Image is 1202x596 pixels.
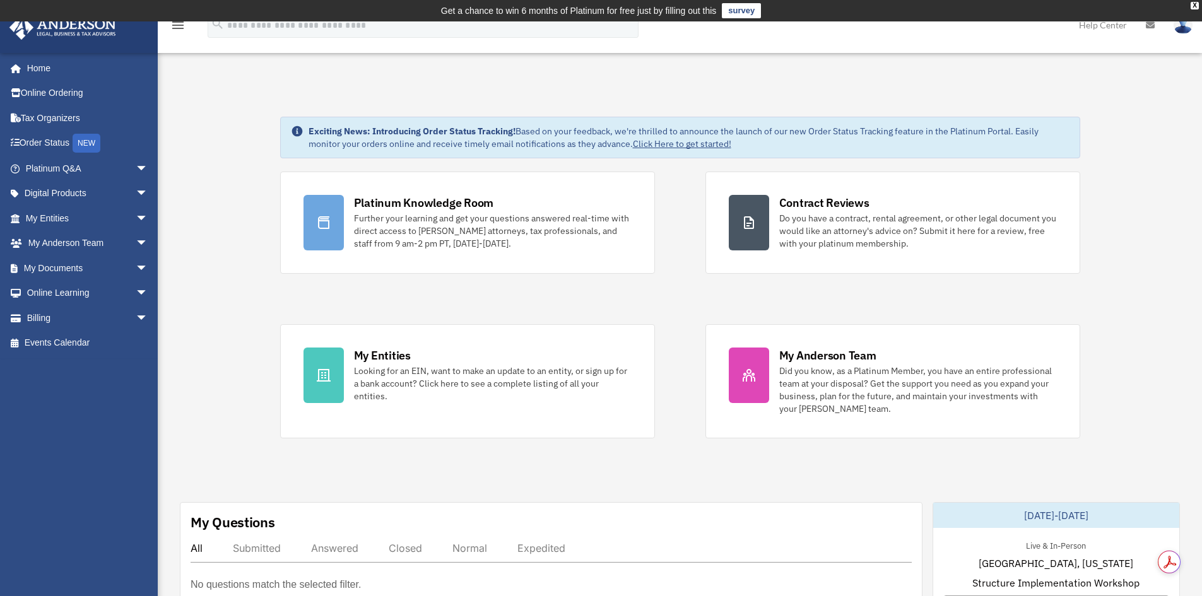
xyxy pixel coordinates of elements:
[9,131,167,156] a: Order StatusNEW
[170,18,186,33] i: menu
[354,195,494,211] div: Platinum Knowledge Room
[979,556,1133,571] span: [GEOGRAPHIC_DATA], [US_STATE]
[191,513,275,532] div: My Questions
[280,172,655,274] a: Platinum Knowledge Room Further your learning and get your questions answered real-time with dire...
[354,212,632,250] div: Further your learning and get your questions answered real-time with direct access to [PERSON_NAM...
[933,503,1179,528] div: [DATE]-[DATE]
[191,542,203,554] div: All
[309,126,516,137] strong: Exciting News: Introducing Order Status Tracking!
[9,181,167,206] a: Digital Productsarrow_drop_down
[517,542,565,554] div: Expedited
[280,324,655,438] a: My Entities Looking for an EIN, want to make an update to an entity, or sign up for a bank accoun...
[136,181,161,207] span: arrow_drop_down
[1191,2,1199,9] div: close
[211,17,225,31] i: search
[136,305,161,331] span: arrow_drop_down
[9,81,167,106] a: Online Ordering
[633,138,731,149] a: Click Here to get started!
[9,281,167,306] a: Online Learningarrow_drop_down
[9,330,167,356] a: Events Calendar
[705,172,1080,274] a: Contract Reviews Do you have a contract, rental agreement, or other legal document you would like...
[389,542,422,554] div: Closed
[779,195,869,211] div: Contract Reviews
[972,575,1140,590] span: Structure Implementation Workshop
[311,542,358,554] div: Answered
[9,255,167,281] a: My Documentsarrow_drop_down
[9,156,167,181] a: Platinum Q&Aarrow_drop_down
[191,576,361,593] p: No questions match the selected filter.
[722,3,761,18] a: survey
[9,206,167,231] a: My Entitiesarrow_drop_down
[1016,538,1096,551] div: Live & In-Person
[136,255,161,281] span: arrow_drop_down
[9,56,161,81] a: Home
[354,365,632,402] div: Looking for an EIN, want to make an update to an entity, or sign up for a bank account? Click her...
[73,134,100,153] div: NEW
[452,542,487,554] div: Normal
[6,15,120,40] img: Anderson Advisors Platinum Portal
[779,348,876,363] div: My Anderson Team
[779,212,1057,250] div: Do you have a contract, rental agreement, or other legal document you would like an attorney's ad...
[705,324,1080,438] a: My Anderson Team Did you know, as a Platinum Member, you have an entire professional team at your...
[136,206,161,231] span: arrow_drop_down
[9,231,167,256] a: My Anderson Teamarrow_drop_down
[136,231,161,257] span: arrow_drop_down
[233,542,281,554] div: Submitted
[779,365,1057,415] div: Did you know, as a Platinum Member, you have an entire professional team at your disposal? Get th...
[136,156,161,182] span: arrow_drop_down
[170,22,186,33] a: menu
[136,281,161,307] span: arrow_drop_down
[9,105,167,131] a: Tax Organizers
[354,348,411,363] div: My Entities
[309,125,1069,150] div: Based on your feedback, we're thrilled to announce the launch of our new Order Status Tracking fe...
[9,305,167,330] a: Billingarrow_drop_down
[1174,16,1193,34] img: User Pic
[441,3,717,18] div: Get a chance to win 6 months of Platinum for free just by filling out this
